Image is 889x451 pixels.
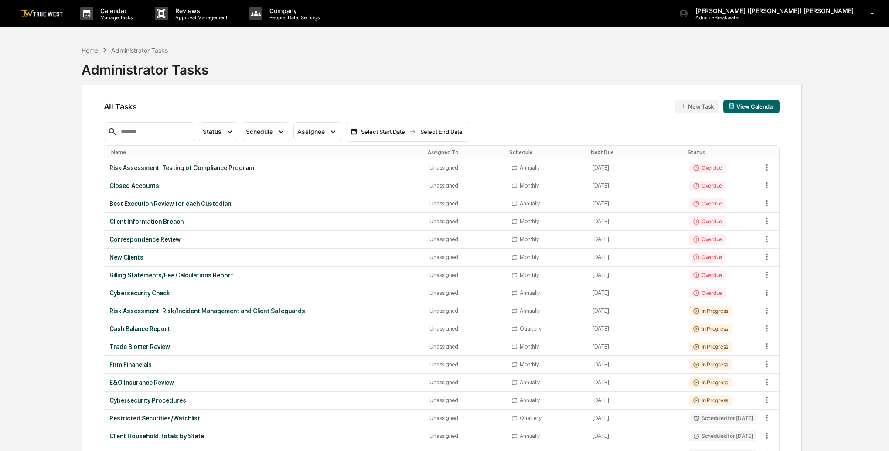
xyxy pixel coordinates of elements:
[729,103,735,109] img: calendar
[429,164,501,171] div: Unassigned
[689,431,756,441] div: Scheduled for [DATE]
[520,290,540,296] div: Annually
[688,14,770,20] p: Admin • Breakwater
[587,338,684,356] td: [DATE]
[429,325,501,332] div: Unassigned
[429,343,501,350] div: Unassigned
[109,272,419,279] div: Billing Statements/Fee Calculations Report
[351,128,358,135] img: calendar
[689,288,726,298] div: Overdue
[429,218,501,225] div: Unassigned
[520,182,538,189] div: Monthly
[509,149,584,155] div: Toggle SortBy
[689,413,756,424] div: Scheduled for [DATE]
[111,47,168,54] div: Administrator Tasks
[520,343,538,350] div: Monthly
[104,102,137,111] span: All Tasks
[520,325,542,332] div: Quarterly
[429,200,501,207] div: Unassigned
[429,415,501,421] div: Unassigned
[520,236,538,243] div: Monthly
[688,7,858,14] p: [PERSON_NAME] ([PERSON_NAME]) [PERSON_NAME]
[723,100,780,113] button: View Calendar
[109,397,419,404] div: Cybersecurity Procedures
[109,200,419,207] div: Best Execution Review for each Custodian
[109,164,419,171] div: Risk Assessment: Testing of Compliance Program
[587,159,684,177] td: [DATE]
[168,14,232,20] p: Approval Management
[297,128,325,135] span: Assignee
[689,234,726,245] div: Overdue
[520,361,538,368] div: Monthly
[587,392,684,410] td: [DATE]
[429,272,501,278] div: Unassigned
[587,231,684,249] td: [DATE]
[428,149,502,155] div: Toggle SortBy
[520,433,540,439] div: Annually
[689,342,732,352] div: In Progress
[109,361,419,368] div: Firm Financials
[689,306,732,316] div: In Progress
[109,307,419,314] div: Risk Assessment: Risk/Incident Management and Client Safeguards
[262,7,324,14] p: Company
[675,100,719,113] button: New Task
[109,236,419,243] div: Correspondence Review
[111,149,421,155] div: Toggle SortBy
[109,325,419,332] div: Cash Balance Report
[93,7,137,14] p: Calendar
[520,415,542,421] div: Quarterly
[587,213,684,231] td: [DATE]
[688,149,758,155] div: Toggle SortBy
[429,254,501,260] div: Unassigned
[109,415,419,422] div: Restricted Securities/Watchlist
[587,195,684,213] td: [DATE]
[520,307,540,314] div: Annually
[262,14,324,20] p: People, Data, Settings
[689,324,732,334] div: In Progress
[359,128,407,135] div: Select Start Date
[689,270,726,280] div: Overdue
[689,377,732,388] div: In Progress
[689,395,732,406] div: In Progress
[587,320,684,338] td: [DATE]
[762,149,779,155] div: Toggle SortBy
[109,218,419,225] div: Client Information Breach
[587,249,684,266] td: [DATE]
[109,290,419,297] div: Cybersecurity Check
[109,343,419,350] div: Trade Blotter Review
[520,164,540,171] div: Annually
[587,374,684,392] td: [DATE]
[203,128,221,135] span: Status
[109,254,419,261] div: New Clients
[418,128,466,135] div: Select End Date
[591,149,680,155] div: Toggle SortBy
[861,422,885,446] iframe: Open customer support
[520,254,538,260] div: Monthly
[429,433,501,439] div: Unassigned
[587,302,684,320] td: [DATE]
[82,47,98,54] div: Home
[689,216,726,227] div: Overdue
[587,284,684,302] td: [DATE]
[587,177,684,195] td: [DATE]
[429,361,501,368] div: Unassigned
[689,252,726,263] div: Overdue
[409,128,416,135] img: arrow right
[109,182,419,189] div: Closed Accounts
[689,181,726,191] div: Overdue
[689,163,726,173] div: Overdue
[520,218,538,225] div: Monthly
[429,307,501,314] div: Unassigned
[689,198,726,209] div: Overdue
[82,55,208,78] div: Administrator Tasks
[587,410,684,427] td: [DATE]
[429,236,501,243] div: Unassigned
[520,379,540,386] div: Annually
[520,272,538,278] div: Monthly
[587,356,684,374] td: [DATE]
[109,379,419,386] div: E&O Insurance Review
[168,7,232,14] p: Reviews
[429,182,501,189] div: Unassigned
[246,128,273,135] span: Schedule
[429,397,501,403] div: Unassigned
